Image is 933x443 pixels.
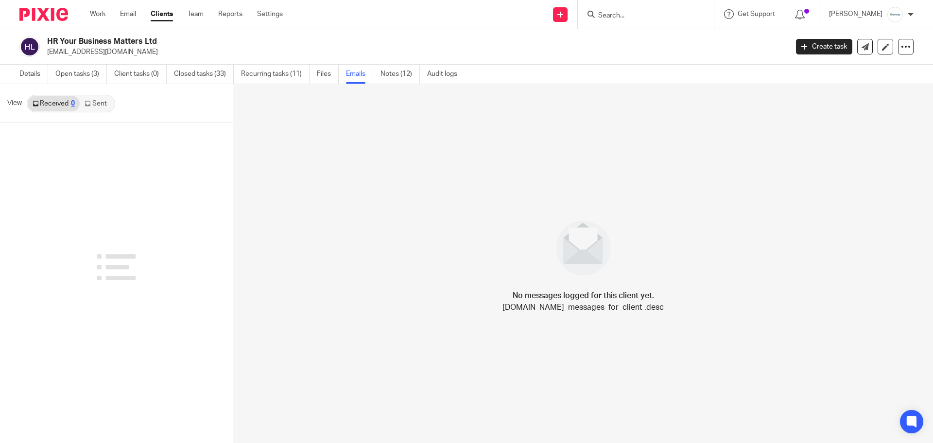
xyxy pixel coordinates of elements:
a: Settings [257,9,283,19]
img: Infinity%20Logo%20with%20Whitespace%20.png [887,7,903,22]
a: Received0 [28,96,80,111]
p: [EMAIL_ADDRESS][DOMAIN_NAME] [47,47,781,57]
input: Search [597,12,685,20]
a: Files [317,65,339,84]
span: View [7,98,22,108]
p: [DOMAIN_NAME]_messages_for_client .desc [502,301,664,313]
img: Pixie [19,8,68,21]
a: Emails [346,65,373,84]
a: Create task [796,39,852,54]
a: Team [188,9,204,19]
p: [PERSON_NAME] [829,9,882,19]
a: Open tasks (3) [55,65,107,84]
img: image [550,214,617,282]
h2: HR Your Business Matters Ltd [47,36,635,47]
a: Client tasks (0) [114,65,167,84]
a: Recurring tasks (11) [241,65,310,84]
a: Work [90,9,105,19]
div: 0 [71,100,75,107]
a: Audit logs [427,65,465,84]
img: svg%3E [19,36,40,57]
a: Closed tasks (33) [174,65,234,84]
a: Details [19,65,48,84]
a: Sent [80,96,114,111]
h4: No messages logged for this client yet. [513,290,654,301]
a: Email [120,9,136,19]
a: Notes (12) [380,65,420,84]
span: Get Support [738,11,775,18]
a: Reports [218,9,242,19]
a: Clients [151,9,173,19]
